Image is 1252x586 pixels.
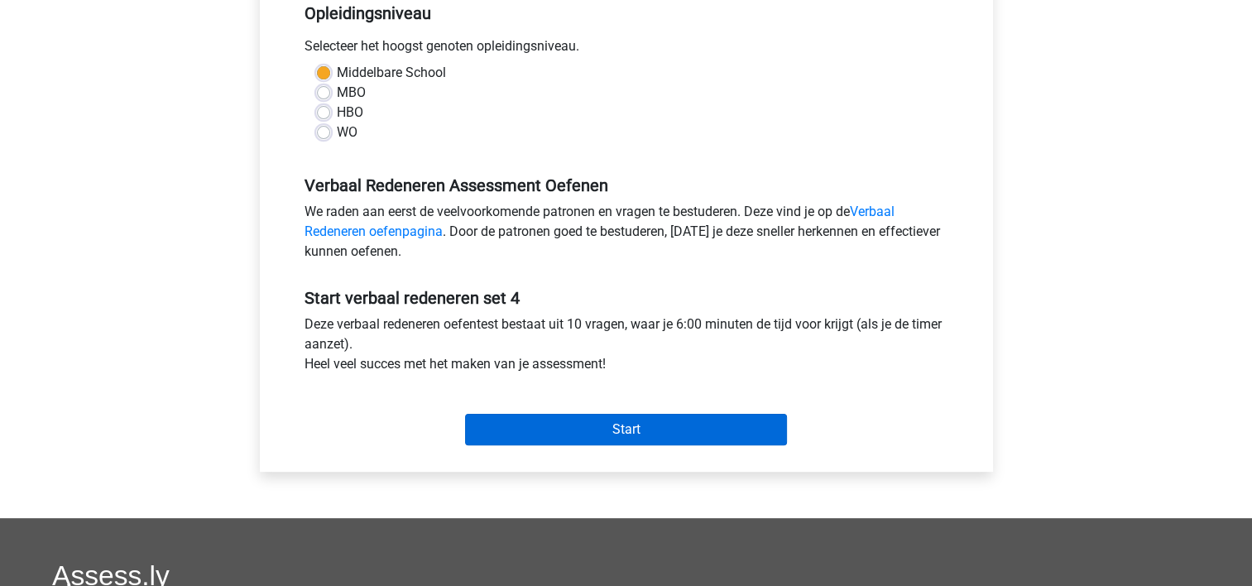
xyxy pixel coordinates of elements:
div: We raden aan eerst de veelvoorkomende patronen en vragen te bestuderen. Deze vind je op de . Door... [292,202,961,268]
label: MBO [337,83,366,103]
label: WO [337,122,357,142]
div: Selecteer het hoogst genoten opleidingsniveau. [292,36,961,63]
input: Start [465,414,787,445]
h5: Verbaal Redeneren Assessment Oefenen [305,175,948,195]
label: Middelbare School [337,63,446,83]
h5: Start verbaal redeneren set 4 [305,288,948,308]
div: Deze verbaal redeneren oefentest bestaat uit 10 vragen, waar je 6:00 minuten de tijd voor krijgt ... [292,315,961,381]
label: HBO [337,103,363,122]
